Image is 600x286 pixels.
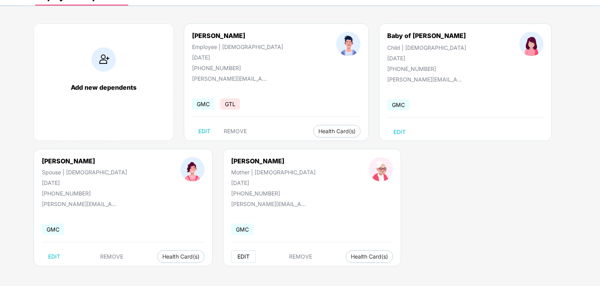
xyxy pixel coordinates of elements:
[346,250,393,263] button: Health Card(s)
[231,201,309,207] div: [PERSON_NAME][EMAIL_ADDRESS][DOMAIN_NAME]
[237,253,250,260] span: EDIT
[192,98,214,110] span: GMC
[231,224,253,235] span: GMC
[101,253,124,260] span: REMOVE
[369,157,393,181] img: profileImage
[42,224,64,235] span: GMC
[387,44,466,51] div: Child | [DEMOGRAPHIC_DATA]
[192,65,283,71] div: [PHONE_NUMBER]
[42,157,127,165] div: [PERSON_NAME]
[42,83,165,91] div: Add new dependents
[313,125,361,138] button: Health Card(s)
[94,250,130,263] button: REMOVE
[192,32,283,40] div: [PERSON_NAME]
[231,250,256,263] button: EDIT
[180,157,205,181] img: profileImage
[162,255,199,259] span: Health Card(s)
[387,99,410,110] span: GMC
[42,169,127,176] div: Spouse | [DEMOGRAPHIC_DATA]
[336,32,361,56] img: profileImage
[92,47,116,72] img: addIcon
[231,169,316,176] div: Mother | [DEMOGRAPHIC_DATA]
[283,250,319,263] button: REMOVE
[393,129,406,135] span: EDIT
[192,54,283,61] div: [DATE]
[157,250,205,263] button: Health Card(s)
[387,55,466,62] div: [DATE]
[192,43,283,50] div: Employee | [DEMOGRAPHIC_DATA]
[351,255,388,259] span: Health Card(s)
[192,125,217,138] button: EDIT
[42,190,127,197] div: [PHONE_NUMBER]
[42,201,120,207] div: [PERSON_NAME][EMAIL_ADDRESS][DOMAIN_NAME]
[519,32,544,56] img: profileImage
[217,125,253,138] button: REMOVE
[192,75,270,82] div: [PERSON_NAME][EMAIL_ADDRESS][DOMAIN_NAME]
[198,128,210,134] span: EDIT
[387,126,412,138] button: EDIT
[318,129,356,133] span: Health Card(s)
[387,76,465,83] div: [PERSON_NAME][EMAIL_ADDRESS][DOMAIN_NAME]
[42,250,66,263] button: EDIT
[231,190,316,197] div: [PHONE_NUMBER]
[224,128,247,134] span: REMOVE
[387,65,466,72] div: [PHONE_NUMBER]
[387,32,466,40] div: Baby of [PERSON_NAME]
[220,98,240,110] span: GTL
[42,179,127,186] div: [DATE]
[231,179,316,186] div: [DATE]
[231,157,316,165] div: [PERSON_NAME]
[289,253,313,260] span: REMOVE
[48,253,60,260] span: EDIT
